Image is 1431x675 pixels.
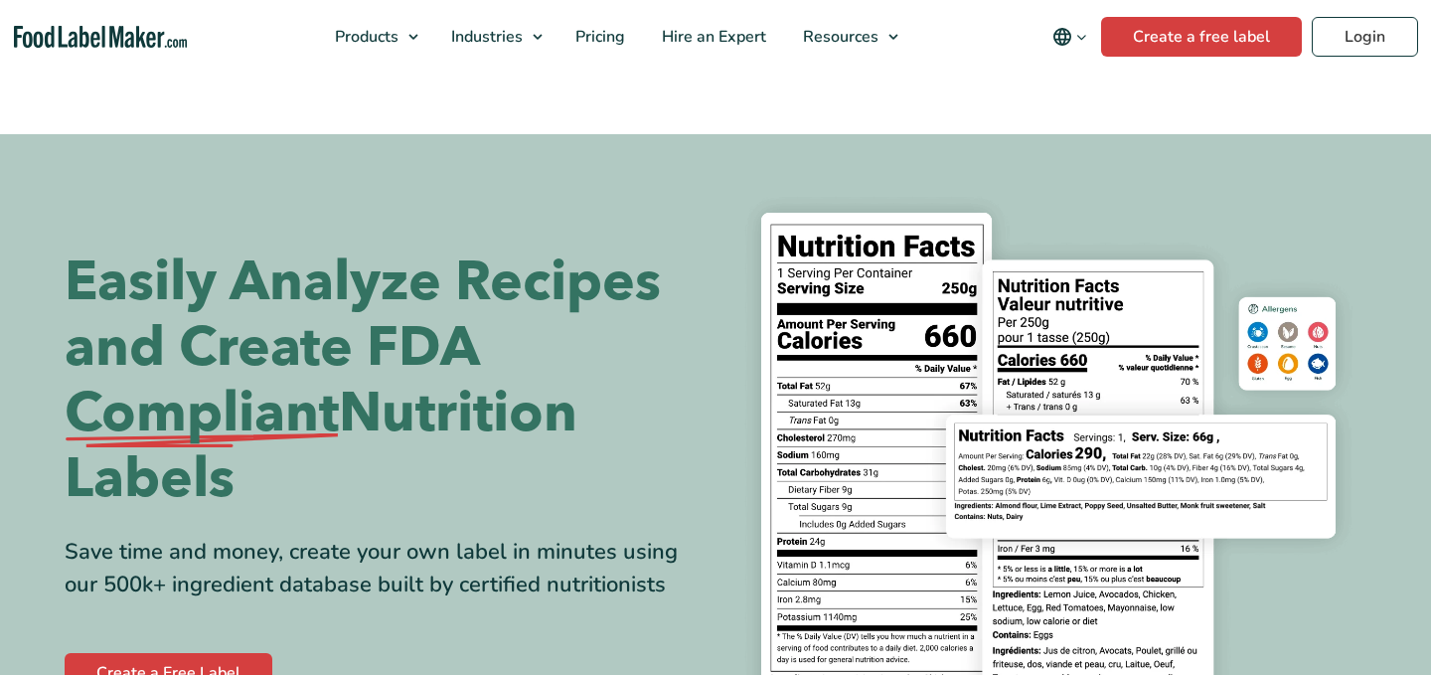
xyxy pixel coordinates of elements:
a: Login [1312,17,1418,57]
span: Industries [445,26,525,48]
span: Compliant [65,381,339,446]
h1: Easily Analyze Recipes and Create FDA Nutrition Labels [65,250,701,512]
span: Pricing [569,26,627,48]
button: Change language [1038,17,1101,57]
span: Resources [797,26,880,48]
span: Products [329,26,400,48]
span: Hire an Expert [656,26,768,48]
div: Save time and money, create your own label in minutes using our 500k+ ingredient database built b... [65,536,701,601]
a: Food Label Maker homepage [14,26,188,49]
a: Create a free label [1101,17,1302,57]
